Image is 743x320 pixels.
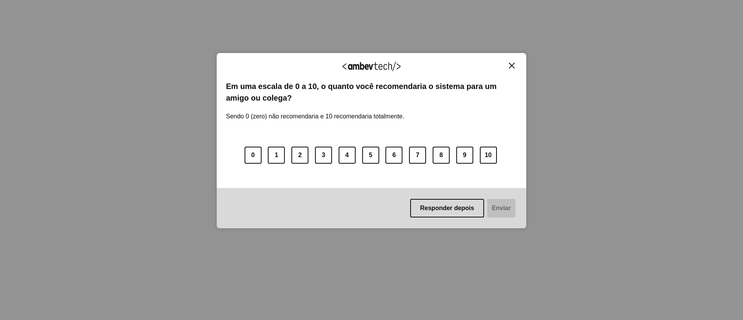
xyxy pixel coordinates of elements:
[268,147,285,164] button: 1
[433,147,450,164] button: 8
[339,147,356,164] button: 4
[480,147,497,164] button: 10
[507,62,517,69] button: Close
[362,147,379,164] button: 5
[409,147,426,164] button: 7
[456,147,473,164] button: 9
[315,147,332,164] button: 3
[226,104,404,120] label: Sendo 0 (zero) não recomendaria e 10 recomendaria totalmente.
[342,62,401,71] img: Logo Ambevtech
[385,147,402,164] button: 6
[226,80,517,104] label: Em uma escala de 0 a 10, o quanto você recomendaria o sistema para um amigo ou colega?
[245,147,262,164] button: 0
[291,147,308,164] button: 2
[410,199,484,217] button: Responder depois
[509,63,515,68] img: Close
